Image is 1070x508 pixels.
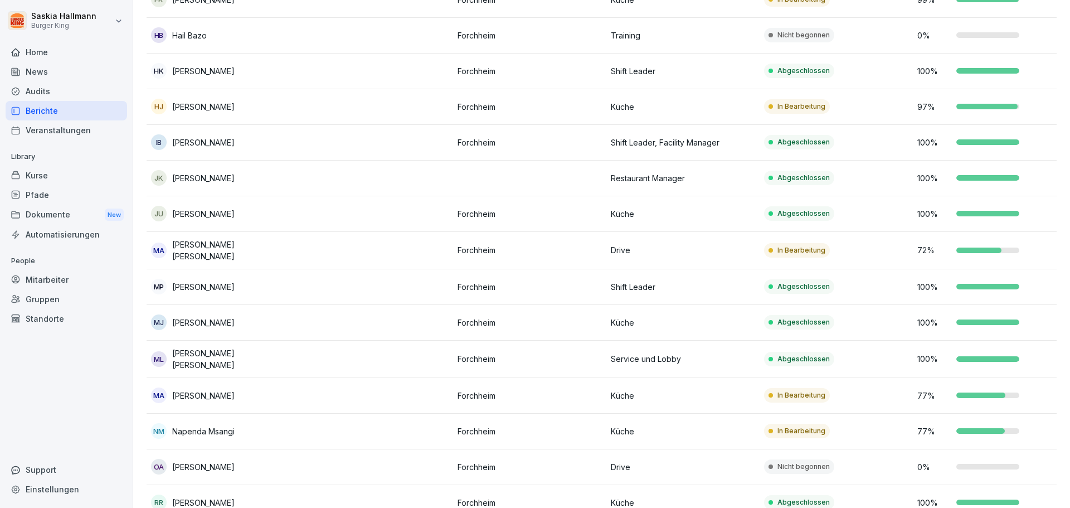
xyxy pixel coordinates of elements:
[151,99,167,114] div: HJ
[917,244,951,256] p: 72 %
[777,426,825,436] p: In Bearbeitung
[6,62,127,81] a: News
[172,317,235,328] p: [PERSON_NAME]
[611,425,755,437] p: Küche
[917,425,951,437] p: 77 %
[458,425,602,437] p: Forchheim
[6,42,127,62] a: Home
[172,425,235,437] p: Napenda Msangi
[151,134,167,150] div: IB
[6,205,127,225] div: Dokumente
[151,63,167,79] div: HK
[151,279,167,294] div: MP
[151,315,167,330] div: MJ
[777,354,830,364] p: Abgeschlossen
[777,173,830,183] p: Abgeschlossen
[151,243,167,258] div: MA
[611,461,755,473] p: Drive
[458,65,602,77] p: Forchheim
[777,462,830,472] p: Nicht begonnen
[917,390,951,401] p: 77 %
[6,460,127,480] div: Support
[917,172,951,184] p: 100 %
[458,390,602,401] p: Forchheim
[31,12,96,21] p: Saskia Hallmann
[172,208,235,220] p: [PERSON_NAME]
[151,388,167,403] div: MA
[458,244,602,256] p: Forchheim
[172,390,235,401] p: [PERSON_NAME]
[777,209,830,219] p: Abgeschlossen
[6,225,127,244] a: Automatisierungen
[172,172,235,184] p: [PERSON_NAME]
[6,166,127,185] div: Kurse
[917,281,951,293] p: 100 %
[917,65,951,77] p: 100 %
[172,137,235,148] p: [PERSON_NAME]
[172,347,295,371] p: [PERSON_NAME] [PERSON_NAME]
[777,282,830,292] p: Abgeschlossen
[611,208,755,220] p: Küche
[611,172,755,184] p: Restaurant Manager
[777,317,830,327] p: Abgeschlossen
[777,101,825,112] p: In Bearbeitung
[6,252,127,270] p: People
[458,30,602,41] p: Forchheim
[172,281,235,293] p: [PERSON_NAME]
[777,66,830,76] p: Abgeschlossen
[777,245,825,255] p: In Bearbeitung
[105,209,124,221] div: New
[458,281,602,293] p: Forchheim
[917,317,951,328] p: 100 %
[172,239,295,262] p: [PERSON_NAME] [PERSON_NAME]
[611,137,755,148] p: Shift Leader, Facility Manager
[458,317,602,328] p: Forchheim
[6,81,127,101] a: Audits
[611,101,755,113] p: Küche
[151,351,167,367] div: ML
[611,390,755,401] p: Küche
[458,461,602,473] p: Forchheim
[6,480,127,499] a: Einstellungen
[611,317,755,328] p: Küche
[917,137,951,148] p: 100 %
[458,101,602,113] p: Forchheim
[917,461,951,473] p: 0 %
[151,27,167,43] div: HB
[917,30,951,41] p: 0 %
[611,281,755,293] p: Shift Leader
[458,208,602,220] p: Forchheim
[917,208,951,220] p: 100 %
[172,30,207,41] p: Hail Bazo
[611,244,755,256] p: Drive
[777,137,830,147] p: Abgeschlossen
[6,205,127,225] a: DokumenteNew
[6,101,127,120] a: Berichte
[151,423,167,439] div: NM
[6,270,127,289] a: Mitarbeiter
[151,170,167,186] div: JK
[458,137,602,148] p: Forchheim
[611,65,755,77] p: Shift Leader
[6,120,127,140] a: Veranstaltungen
[6,309,127,328] a: Standorte
[151,459,167,475] div: OA
[777,30,830,40] p: Nicht begonnen
[6,289,127,309] a: Gruppen
[6,148,127,166] p: Library
[777,390,825,400] p: In Bearbeitung
[31,22,96,30] p: Burger King
[172,65,235,77] p: [PERSON_NAME]
[917,101,951,113] p: 97 %
[6,185,127,205] a: Pfade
